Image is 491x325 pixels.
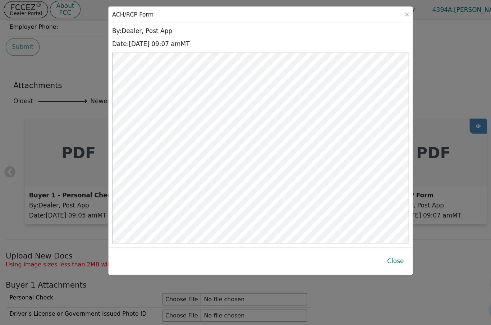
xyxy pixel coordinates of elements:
div: ACH/RCP Form [106,10,145,19]
button: Close [359,239,386,255]
button: Report Error to FCC [462,257,484,278]
p: Date : [DATE] 09:07 am MT [106,38,385,47]
button: Close [380,11,387,18]
p: By : Dealer, Post App [106,26,385,35]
